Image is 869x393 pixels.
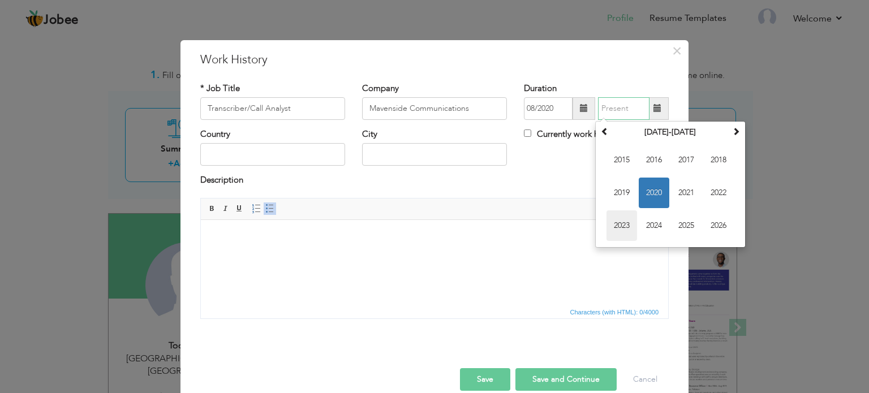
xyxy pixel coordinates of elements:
span: 2016 [639,145,669,175]
span: 2020 [639,178,669,208]
label: Currently work here [524,128,610,140]
span: 2026 [703,210,734,241]
span: Characters (with HTML): 0/4000 [568,307,661,317]
label: Country [200,128,230,140]
span: 2019 [606,178,637,208]
span: 2022 [703,178,734,208]
button: Close [668,42,686,60]
span: 2018 [703,145,734,175]
span: Previous Decade [601,127,609,135]
label: * Job Title [200,83,240,94]
th: Select Decade [612,124,729,141]
span: × [672,41,682,61]
span: 2023 [606,210,637,241]
label: Duration [524,83,557,94]
span: 2021 [671,178,702,208]
a: Insert/Remove Bulleted List [264,202,276,215]
button: Cancel [622,368,669,391]
input: Present [598,97,649,120]
label: Description [200,174,243,186]
span: Next Decade [732,127,740,135]
a: Insert/Remove Numbered List [250,202,263,215]
span: 2015 [606,145,637,175]
a: Bold [206,202,218,215]
iframe: Rich Text Editor, workEditor [201,220,668,305]
button: Save [460,368,510,391]
input: From [524,97,573,120]
a: Underline [233,202,246,215]
label: Company [362,83,399,94]
a: Italic [220,202,232,215]
span: 2017 [671,145,702,175]
span: 2025 [671,210,702,241]
label: City [362,128,377,140]
span: 2024 [639,210,669,241]
button: Save and Continue [515,368,617,391]
div: Statistics [568,307,662,317]
h3: Work History [200,51,669,68]
input: Currently work here [524,129,531,137]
